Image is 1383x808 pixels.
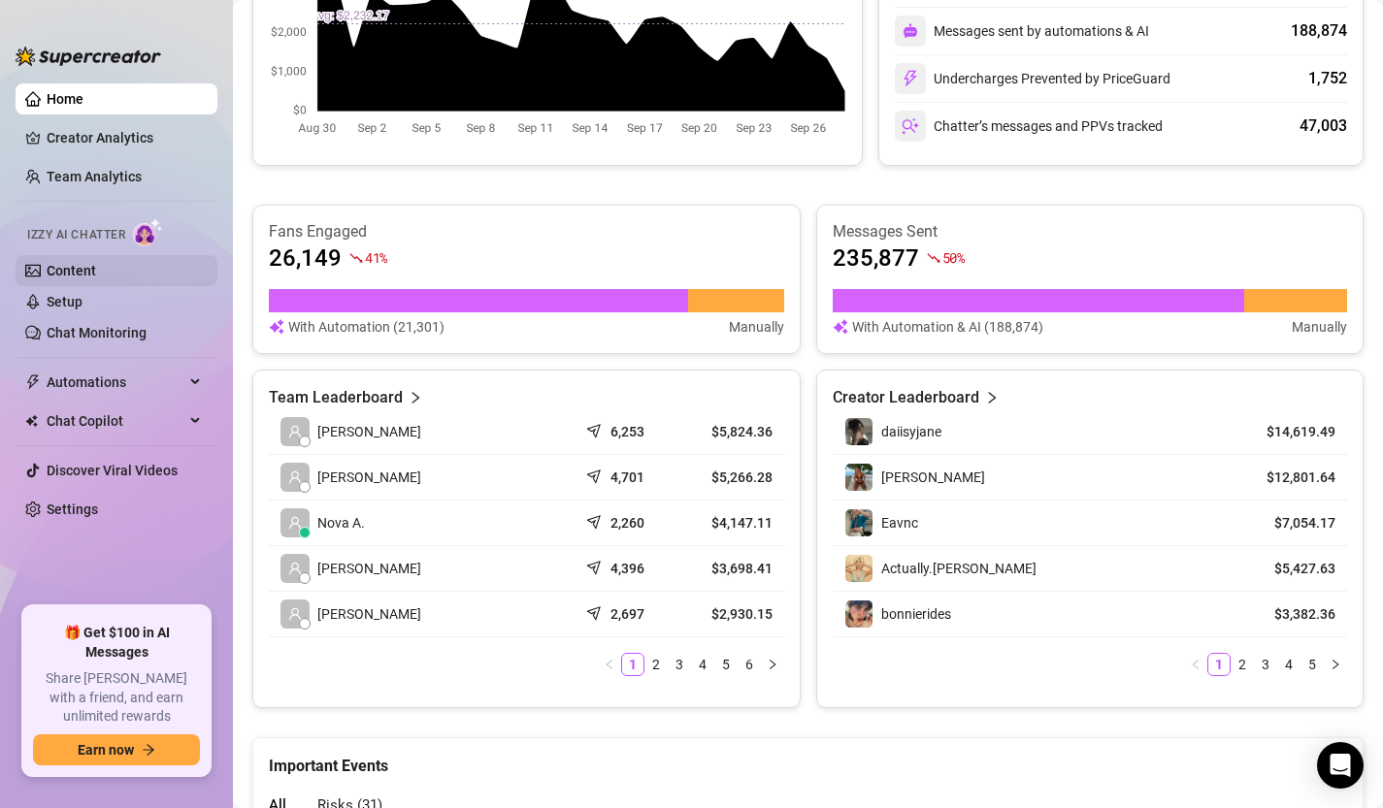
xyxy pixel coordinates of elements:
span: [PERSON_NAME] [317,603,421,625]
span: send [586,556,606,575]
li: 3 [1254,653,1277,676]
article: $2,930.15 [692,604,772,624]
a: Creator Analytics [47,122,202,153]
a: 2 [1232,654,1253,675]
span: 50 % [942,248,965,267]
article: $3,698.41 [692,559,772,578]
article: $4,147.11 [692,513,772,533]
button: left [1184,653,1207,676]
li: Next Page [761,653,784,676]
article: $7,054.17 [1247,513,1335,533]
span: fall [927,251,940,265]
button: right [1324,653,1347,676]
article: Manually [1292,316,1347,338]
img: Eavnc [845,509,873,536]
div: Chatter’s messages and PPVs tracked [895,111,1163,142]
img: svg%3e [269,316,284,338]
li: 2 [1231,653,1254,676]
a: 3 [1255,654,1276,675]
a: 4 [1278,654,1300,675]
span: send [586,601,606,621]
span: right [1330,659,1341,670]
li: 4 [1277,653,1301,676]
span: user [288,425,302,438]
span: 41 % [365,248,387,267]
article: Creator Leaderboard [833,386,979,409]
span: send [586,465,606,484]
a: 6 [739,654,760,675]
div: 47,003 [1300,114,1347,138]
span: Share [PERSON_NAME] with a friend, and earn unlimited rewards [33,669,200,727]
span: Nova A. [317,512,365,533]
article: 26,149 [269,242,342,274]
img: logo-BBDzfeDw.svg [16,47,161,66]
span: send [586,419,606,438]
span: Actually.[PERSON_NAME] [881,561,1037,576]
span: daiisyjane [881,424,941,439]
div: Undercharges Prevented by PriceGuard [895,63,1170,94]
button: left [598,653,621,676]
li: 3 [668,653,691,676]
span: user [288,607,302,621]
article: $3,382.36 [1247,604,1335,624]
article: 2,260 [610,513,644,533]
img: Actually.Maria [845,555,873,582]
img: svg%3e [902,70,919,87]
li: 4 [691,653,714,676]
span: right [767,659,778,670]
article: $5,427.63 [1247,559,1335,578]
button: Earn nowarrow-right [33,734,200,765]
img: svg%3e [902,117,919,135]
li: 5 [1301,653,1324,676]
img: svg%3e [903,23,918,39]
div: Messages sent by automations & AI [895,16,1149,47]
a: 1 [622,654,643,675]
article: 235,877 [833,242,919,274]
span: user [288,562,302,575]
span: Chat Copilot [47,405,184,436]
article: With Automation & AI (188,874) [852,316,1043,338]
span: [PERSON_NAME] [317,421,421,442]
a: 5 [715,654,737,675]
span: right [985,386,999,409]
span: [PERSON_NAME] [881,469,985,485]
a: Chat Monitoring [47,325,147,340]
img: Chat Copilot [25,414,38,428]
span: send [586,510,606,530]
img: AI Chatter [133,218,163,246]
article: 4,396 [610,559,644,578]
div: 1,752 [1308,67,1347,90]
span: fall [349,251,363,265]
div: Important Events [269,738,1347,778]
li: Previous Page [598,653,621,676]
li: 2 [644,653,668,676]
img: svg%3e [833,316,848,338]
li: Previous Page [1184,653,1207,676]
a: Settings [47,501,98,517]
article: Fans Engaged [269,221,784,242]
span: [PERSON_NAME] [317,558,421,579]
img: bonnierides [845,600,873,628]
span: thunderbolt [25,374,41,390]
a: Setup [47,294,82,309]
span: user [288,516,302,530]
span: arrow-right [142,743,155,757]
button: right [761,653,784,676]
span: [PERSON_NAME] [317,467,421,488]
a: Team Analytics [47,169,142,184]
a: 3 [669,654,690,675]
span: right [409,386,422,409]
a: 2 [645,654,667,675]
li: Next Page [1324,653,1347,676]
a: Discover Viral Videos [47,463,178,478]
a: 5 [1301,654,1323,675]
span: user [288,470,302,484]
li: 5 [714,653,738,676]
span: 🎁 Get $100 in AI Messages [33,624,200,662]
img: daiisyjane [845,418,873,445]
img: Libby [845,464,873,491]
div: 188,874 [1291,19,1347,43]
div: Open Intercom Messenger [1317,742,1364,789]
span: Eavnc [881,515,918,531]
li: 1 [621,653,644,676]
